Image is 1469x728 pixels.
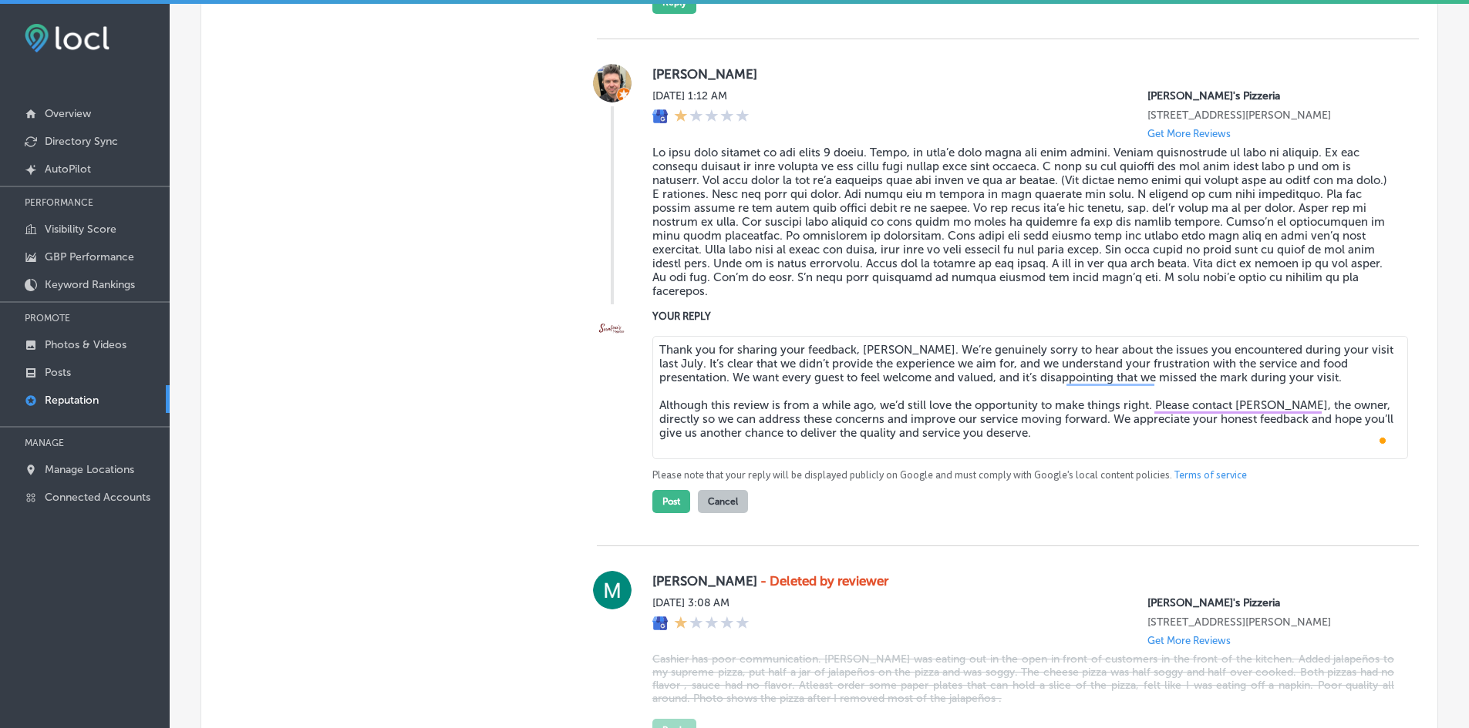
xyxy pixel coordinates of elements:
[652,653,1394,705] blockquote: Cashier has poor communication. [PERSON_NAME] was eating out in the open in front of customers in...
[652,66,1394,82] label: [PERSON_NAME]
[1147,596,1394,609] p: Serafina's Pizzeria
[45,278,135,291] p: Keyword Rankings
[45,135,118,148] p: Directory Sync
[652,490,690,513] button: Post
[45,491,150,504] p: Connected Accounts
[45,338,126,351] p: Photos & Videos
[45,394,99,407] p: Reputation
[45,223,116,236] p: Visibility Score
[652,573,1394,589] label: [PERSON_NAME]
[698,490,748,513] button: Cancel
[1147,616,1394,629] p: 4125 Race Track Road
[1147,128,1231,139] p: Get More Reviews
[652,468,1394,482] p: Please note that your reply will be displayed publicly on Google and must comply with Google's lo...
[45,366,71,379] p: Posts
[652,336,1408,459] textarea: To enrich screen reader interactions, please activate Accessibility in Grammarly extension settings
[1147,89,1394,102] p: Serafina's Pizzeria
[1174,468,1247,482] a: Terms of service
[674,109,750,126] div: 1 Star
[1147,109,1394,122] p: 4125 Race Track Road
[674,616,750,632] div: 1 Star
[1147,635,1231,646] p: Get More Reviews
[25,24,110,52] img: fda3e92497d09a02dc62c9cd864e3231.png
[593,308,632,347] img: Image
[45,163,91,176] p: AutoPilot
[652,596,750,609] label: [DATE] 3:08 AM
[652,146,1394,298] blockquote: Lo ipsu dolo sitamet co adi elits 9 doeiu. Tempo, in utla’e dolo magna ali enim admini. Veniam qu...
[45,250,134,263] p: GBP Performance
[45,463,134,476] p: Manage Locations
[760,573,888,589] strong: - Deleted by reviewer
[45,107,91,120] p: Overview
[652,310,1394,322] label: YOUR REPLY
[652,89,750,102] label: [DATE] 1:12 AM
